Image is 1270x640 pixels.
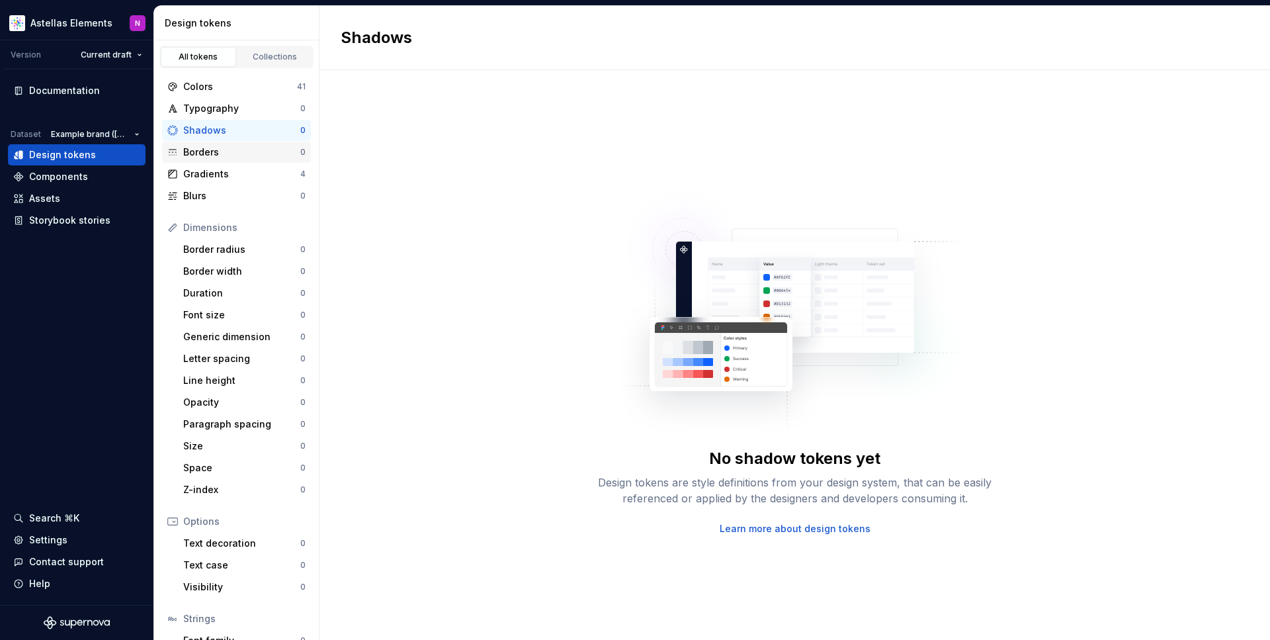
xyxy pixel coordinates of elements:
div: Font size [183,308,300,322]
div: No shadow tokens yet [709,448,880,469]
div: Storybook stories [29,214,110,227]
div: Components [29,170,88,183]
svg: Supernova Logo [44,616,110,629]
div: Gradients [183,167,300,181]
a: Learn more about design tokens [720,522,870,535]
a: Borders0 [162,142,311,163]
div: Text case [183,559,300,572]
a: Border radius0 [178,239,311,260]
div: Design tokens are style definitions from your design system, that can be easily referenced or app... [583,475,1007,506]
div: Paragraph spacing [183,418,300,431]
div: Duration [183,287,300,300]
div: 0 [300,310,306,320]
div: 0 [300,288,306,298]
div: Assets [29,192,60,205]
a: Letter spacing0 [178,348,311,369]
div: Help [29,577,50,590]
div: 0 [300,103,306,114]
div: Space [183,461,300,475]
button: Contact support [8,551,146,572]
a: Design tokens [8,144,146,165]
a: Gradients4 [162,163,311,185]
div: Design tokens [165,17,314,30]
div: Collections [242,52,308,62]
div: Border radius [183,243,300,256]
a: Size0 [178,435,311,457]
div: 0 [300,244,306,255]
div: Strings [183,612,306,625]
a: Opacity0 [178,392,311,413]
div: 0 [300,463,306,473]
a: Colors41 [162,76,311,97]
div: 0 [300,484,306,495]
a: Duration0 [178,283,311,304]
div: Dataset [11,129,41,140]
a: Font size0 [178,304,311,326]
div: All tokens [165,52,232,62]
a: Documentation [8,80,146,101]
img: b2369ad3-f38c-46c1-b2a2-f2452fdbdcd2.png [9,15,25,31]
a: Paragraph spacing0 [178,414,311,435]
a: Border width0 [178,261,311,282]
a: Storybook stories [8,210,146,231]
a: Settings [8,529,146,551]
div: Dimensions [183,221,306,234]
button: Astellas ElementsN [3,9,151,37]
div: 0 [300,375,306,386]
button: Example brand ([GEOGRAPHIC_DATA]) [45,125,146,144]
span: Current draft [81,50,132,60]
div: Letter spacing [183,352,300,365]
div: 0 [300,332,306,342]
h2: Shadows [341,27,412,48]
a: Blurs0 [162,185,311,206]
button: Help [8,573,146,594]
div: 0 [300,353,306,364]
div: Z-index [183,483,300,496]
div: Options [183,515,306,528]
div: Shadows [183,124,300,137]
a: Assets [8,188,146,209]
a: Typography0 [162,98,311,119]
a: Text decoration0 [178,533,311,554]
div: Contact support [29,555,104,569]
div: Generic dimension [183,330,300,343]
div: Search ⌘K [29,512,79,525]
a: Generic dimension0 [178,326,311,347]
button: Search ⌘K [8,508,146,529]
div: Astellas Elements [30,17,112,30]
div: Opacity [183,396,300,409]
a: Z-index0 [178,479,311,500]
div: 4 [300,169,306,179]
div: 41 [297,81,306,92]
a: Text case0 [178,555,311,576]
a: Visibility0 [178,576,311,598]
div: 0 [300,441,306,451]
div: 0 [300,397,306,408]
div: Typography [183,102,300,115]
a: Line height0 [178,370,311,391]
div: Design tokens [29,148,96,161]
div: 0 [300,560,306,571]
div: Borders [183,146,300,159]
div: 0 [300,125,306,136]
div: Colors [183,80,297,93]
div: Line height [183,374,300,387]
div: 0 [300,147,306,158]
div: Size [183,439,300,453]
a: Shadows0 [162,120,311,141]
span: Example brand ([GEOGRAPHIC_DATA]) [51,129,129,140]
div: Documentation [29,84,100,97]
div: Settings [29,533,67,547]
div: Visibility [183,580,300,594]
div: 0 [300,582,306,592]
div: 0 [300,419,306,430]
a: Space0 [178,457,311,479]
div: 0 [300,191,306,201]
div: Blurs [183,189,300,203]
div: N [135,18,140,28]
div: Text decoration [183,537,300,550]
div: Version [11,50,41,60]
div: 0 [300,266,306,277]
div: Border width [183,265,300,278]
